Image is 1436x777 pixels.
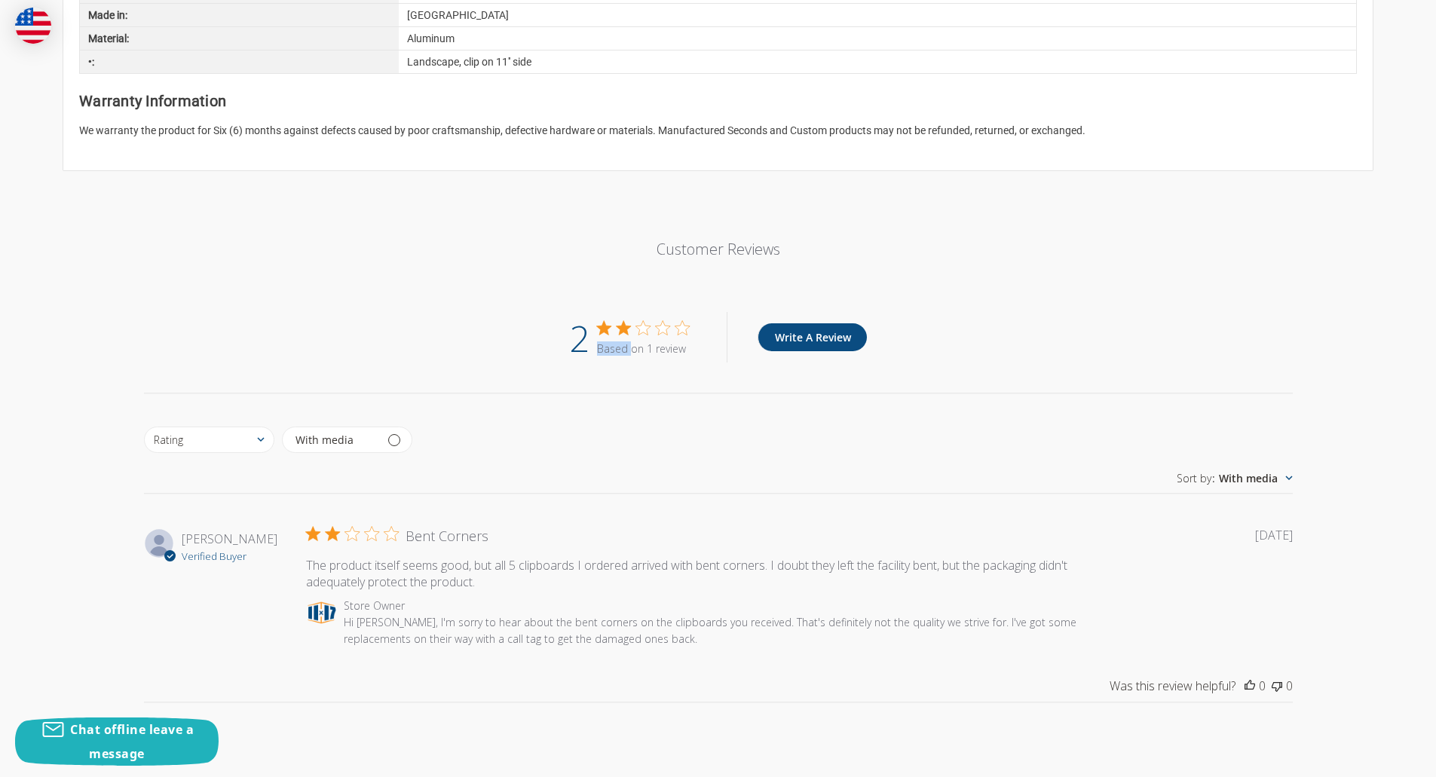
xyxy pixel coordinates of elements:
[182,531,277,547] span: Christian S.
[597,341,689,356] div: Based on 1 review
[182,549,246,563] span: Verified Buyer
[80,50,399,73] div: •:
[80,4,399,26] div: Made in:
[79,123,1357,139] p: We warranty the product for Six (6) months against defects caused by poor craftsmanship, defectiv...
[1255,527,1293,543] div: [DATE]
[758,323,867,351] button: Write A Review
[1272,678,1282,694] button: This review was not helpful
[79,90,1357,112] h2: Warranty Information
[569,312,589,362] div: 2
[1219,471,1278,485] span: With media
[399,50,1356,73] div: Landscape, clip on 11'' side
[1212,471,1215,485] span: :
[1259,678,1266,694] div: 0
[399,4,1356,26] div: [GEOGRAPHIC_DATA]
[1286,678,1293,694] div: 0
[597,321,689,335] div: 2 out of 5 stars
[344,614,1131,647] div: Hi [PERSON_NAME], I'm sorry to hear about the bent corners on the clipboards you received. That's...
[1110,678,1235,694] div: Was this review helpful?
[306,527,398,540] div: 2 out of 5 stars
[1245,678,1255,694] button: This review was helpful
[406,527,488,545] strong: Bent Corners
[295,435,354,445] div: With media
[80,27,399,50] div: Material:
[15,717,219,766] button: Chat offline leave a message
[282,427,412,453] button: Filter by media
[344,598,405,614] div: Store Owner
[15,8,51,44] img: duty and tax information for United States
[70,721,194,762] span: Chat offline leave a message
[399,27,1356,50] div: Aluminum
[431,239,1006,259] p: Customer Reviews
